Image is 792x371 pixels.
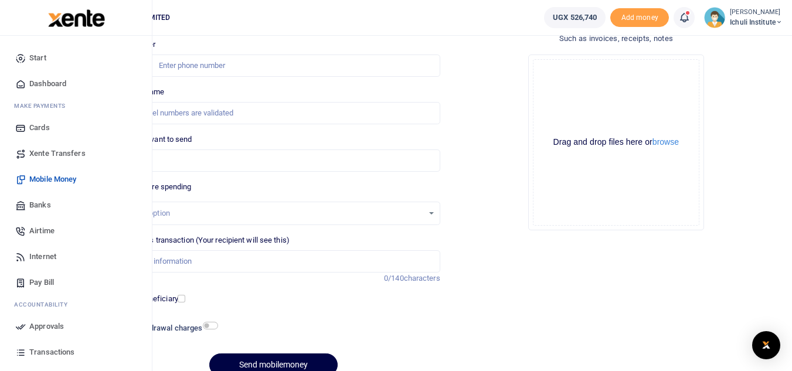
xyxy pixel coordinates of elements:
h6: Include withdrawal charges [108,324,213,333]
a: Transactions [9,339,142,365]
span: Xente Transfers [29,148,86,159]
span: characters [404,274,440,282]
a: Airtime [9,218,142,244]
span: countability [23,300,67,309]
div: Drag and drop files here or [533,137,699,148]
a: Mobile Money [9,166,142,192]
input: MTN & Airtel numbers are validated [107,102,440,124]
span: Dashboard [29,78,66,90]
a: Pay Bill [9,270,142,295]
small: [PERSON_NAME] [730,8,783,18]
span: Internet [29,251,56,263]
a: Banks [9,192,142,218]
span: Ichuli Institute [730,17,783,28]
div: Open Intercom Messenger [752,331,780,359]
span: Mobile Money [29,173,76,185]
span: 0/140 [384,274,404,282]
img: logo-large [48,9,105,27]
img: profile-user [704,7,725,28]
span: Cards [29,122,50,134]
a: Approvals [9,314,142,339]
a: logo-small logo-large logo-large [47,13,105,22]
a: profile-user [PERSON_NAME] Ichuli Institute [704,7,783,28]
label: Memo for this transaction (Your recipient will see this) [107,234,290,246]
span: Transactions [29,346,74,358]
span: Airtime [29,225,55,237]
span: Add money [610,8,669,28]
a: Xente Transfers [9,141,142,166]
input: Enter phone number [107,55,440,77]
a: Start [9,45,142,71]
button: browse [652,138,679,146]
a: Dashboard [9,71,142,97]
li: M [9,97,142,115]
div: Select an option [115,207,423,219]
span: Banks [29,199,51,211]
div: File Uploader [528,55,704,230]
input: UGX [107,149,440,172]
a: UGX 526,740 [544,7,606,28]
a: Cards [9,115,142,141]
li: Wallet ballance [539,7,610,28]
span: Approvals [29,321,64,332]
li: Ac [9,295,142,314]
li: Toup your wallet [610,8,669,28]
span: Start [29,52,46,64]
h4: Such as invoices, receipts, notes [450,32,783,45]
a: Internet [9,244,142,270]
input: Enter extra information [107,250,440,273]
span: UGX 526,740 [553,12,597,23]
span: ake Payments [20,101,66,110]
span: Pay Bill [29,277,54,288]
a: Add money [610,12,669,21]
